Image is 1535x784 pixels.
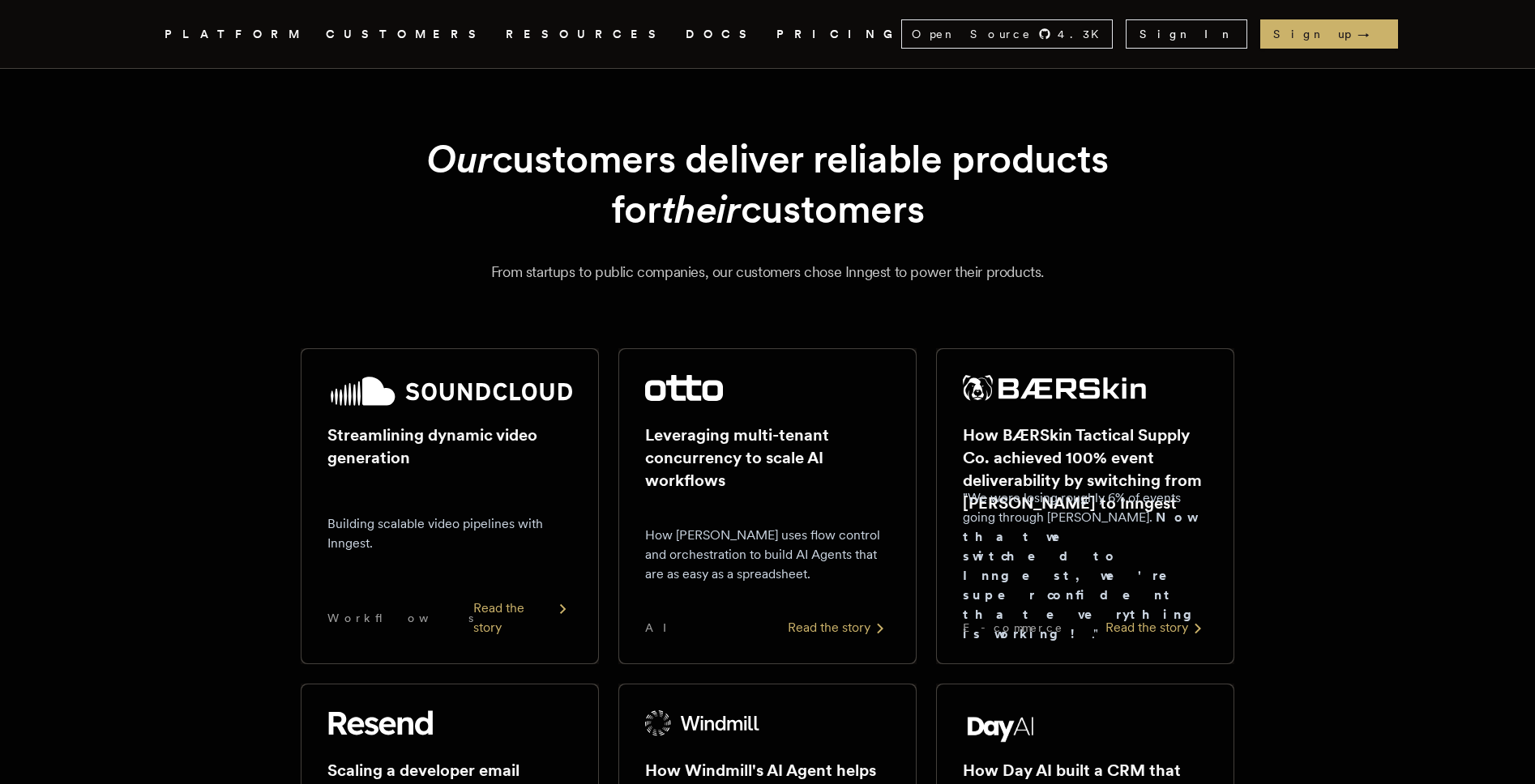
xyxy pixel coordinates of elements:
span: 4.3 K [1058,26,1109,42]
span: E-commerce [963,620,1063,636]
span: Workflows [327,610,473,626]
em: Our [426,135,492,182]
a: Sign up [1260,19,1398,49]
p: How [PERSON_NAME] uses flow control and orchestration to build AI Agents that are as easy as a sp... [645,526,890,584]
button: RESOURCES [506,24,666,45]
div: Read the story [473,599,572,637]
img: SoundCloud [327,375,572,407]
p: Building scalable video pipelines with Inngest. [327,514,572,553]
div: Read the story [788,618,890,637]
a: SoundCloud logoStreamlining dynamic video generationBuilding scalable video pipelines with Innges... [301,348,599,664]
p: "We were losing roughly 6% of events going through [PERSON_NAME]. ." [963,488,1208,644]
img: Otto [645,375,723,401]
h2: Leveraging multi-tenant concurrency to scale AI workflows [645,424,890,492]
a: DOCS [686,24,757,45]
span: → [1358,26,1385,42]
img: Resend [327,710,433,736]
p: From startups to public companies, our customers chose Inngest to power their products. [184,261,1351,283]
a: BÆRSkin Tactical Supply Co. logoHow BÆRSkin Tactical Supply Co. achieved 100% event deliverabilit... [936,348,1234,664]
span: AI [645,620,681,636]
img: Windmill [645,710,760,736]
em: their [661,185,741,232]
a: PRICING [776,24,901,45]
h2: How BÆRSkin Tactical Supply Co. achieved 100% event deliverability by switching from [PERSON_NAME... [963,424,1208,514]
span: Open Source [912,26,1032,42]
a: Sign In [1126,19,1247,49]
h1: customers deliver reliable products for customers [340,134,1195,235]
a: CUSTOMERS [326,24,486,45]
strong: Now that we switched to Inngest, we're super confident that everything is working! [963,509,1204,641]
img: BÆRSkin Tactical Supply Co. [963,375,1146,401]
div: Read the story [1105,618,1208,637]
img: Day AI [963,710,1039,743]
a: Otto logoLeveraging multi-tenant concurrency to scale AI workflowsHow [PERSON_NAME] uses flow con... [618,348,917,664]
button: PLATFORM [165,24,306,45]
h2: Streamlining dynamic video generation [327,424,572,469]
